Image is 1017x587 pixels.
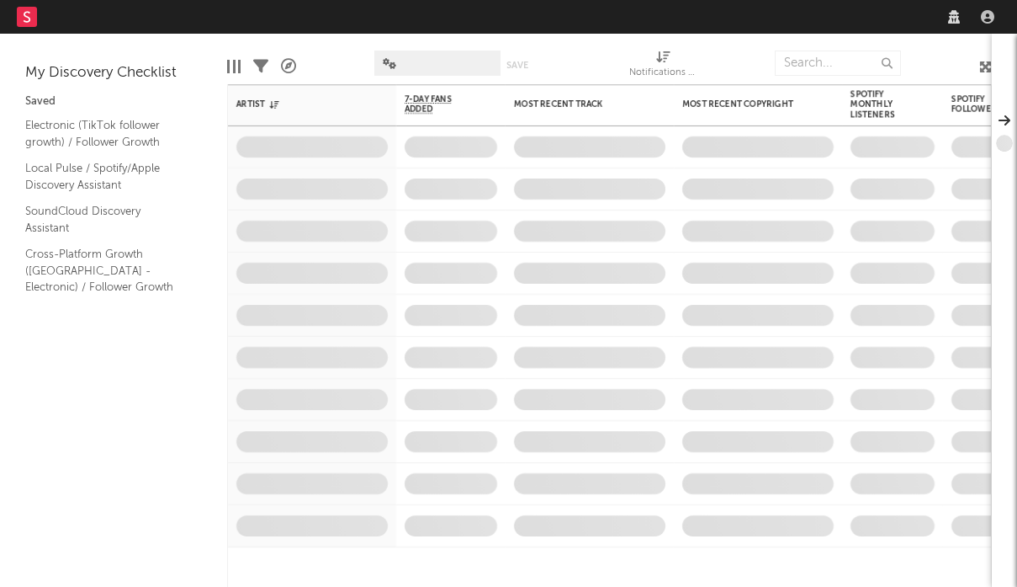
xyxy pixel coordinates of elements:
[629,63,697,83] div: Notifications (Artist)
[514,99,640,109] div: Most Recent Track
[850,89,909,120] div: Spotify Monthly Listeners
[25,92,202,112] div: Saved
[25,63,202,83] div: My Discovery Checklist
[506,61,528,70] button: Save
[25,159,185,194] a: Local Pulse / Spotify/Apple Discovery Assistant
[682,99,808,109] div: Most Recent Copyright
[629,42,697,91] div: Notifications (Artist)
[25,202,185,237] a: SoundCloud Discovery Assistant
[227,42,241,91] div: Edit Columns
[951,94,1010,115] div: Spotify Followers
[253,42,268,91] div: Filters
[281,42,296,91] div: A&R Pipeline
[775,51,901,76] input: Search...
[405,94,472,115] span: 7-Day Fans Added
[25,116,185,151] a: Electronic (TikTok follower growth) / Follower Growth
[236,99,363,109] div: Artist
[25,245,185,296] a: Cross-Platform Growth ([GEOGRAPHIC_DATA] - Electronic) / Follower Growth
